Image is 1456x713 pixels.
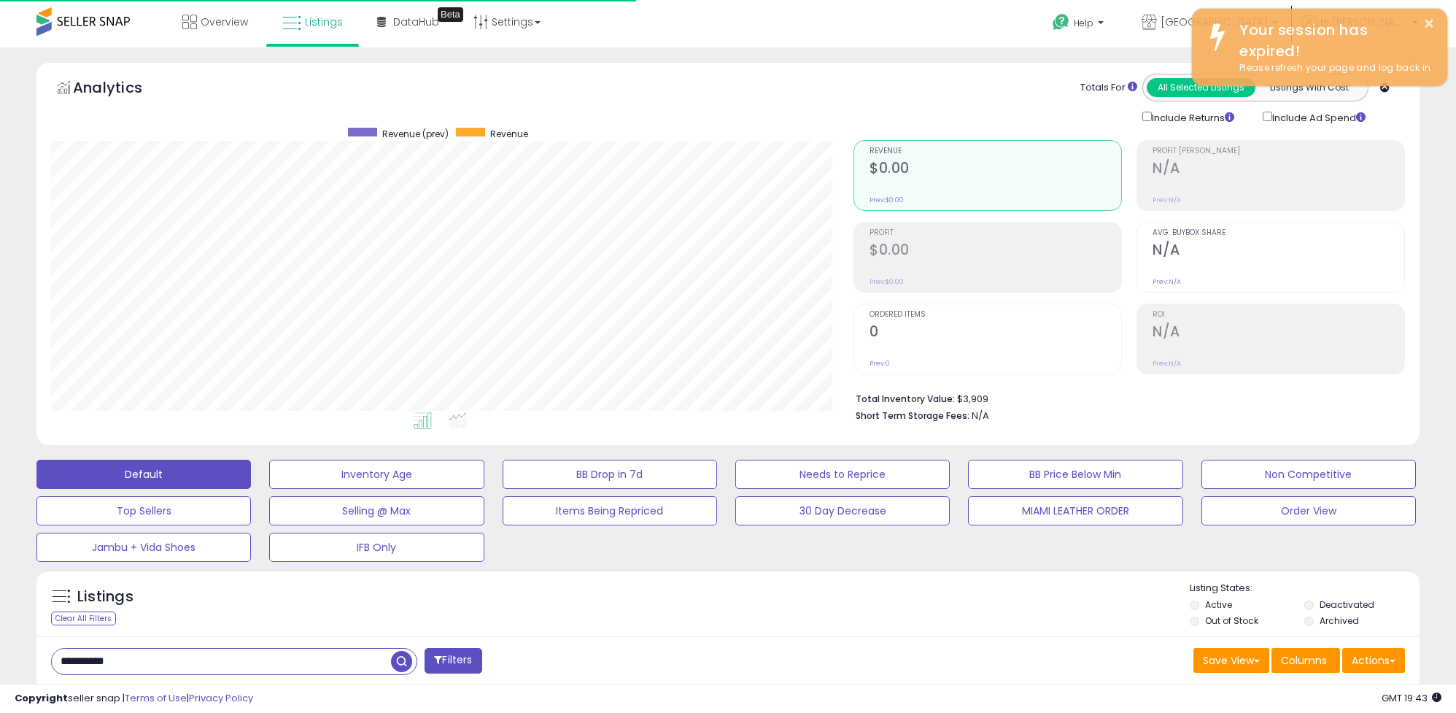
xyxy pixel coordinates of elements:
h5: Analytics [73,77,171,101]
span: N/A [972,409,989,423]
h2: N/A [1153,160,1404,180]
span: Columns [1281,653,1327,668]
button: Order View [1201,496,1416,525]
span: 2025-09-17 19:43 GMT [1382,691,1441,705]
li: $3,909 [856,389,1394,406]
button: BB Drop in 7d [503,460,717,489]
small: Prev: N/A [1153,277,1181,286]
span: [GEOGRAPHIC_DATA] [1161,15,1268,29]
button: × [1423,15,1435,33]
button: IFB Only [269,533,484,562]
div: seller snap | | [15,692,253,706]
small: Prev: $0.00 [870,277,904,286]
button: MIAMI LEATHER ORDER [968,496,1182,525]
div: Your session has expired! [1228,20,1436,61]
div: Include Returns [1131,109,1252,126]
span: Listings [305,15,343,29]
button: Filters [425,648,481,674]
small: Prev: N/A [1153,196,1181,204]
button: 30 Day Decrease [735,496,950,525]
button: Jambu + Vida Shoes [36,533,251,562]
div: Totals For [1080,81,1137,95]
span: Help [1074,17,1093,29]
span: Avg. Buybox Share [1153,229,1404,237]
label: Deactivated [1320,598,1374,611]
small: Prev: N/A [1153,359,1181,368]
h2: $0.00 [870,242,1121,261]
button: Items Being Repriced [503,496,717,525]
h2: 0 [870,323,1121,343]
div: Clear All Filters [51,612,116,625]
h2: N/A [1153,323,1404,343]
button: Top Sellers [36,496,251,525]
button: Needs to Reprice [735,460,950,489]
button: Actions [1342,648,1405,673]
small: Prev: $0.00 [870,196,904,204]
span: Overview [201,15,248,29]
h2: N/A [1153,242,1404,261]
h5: Listings [77,587,133,607]
a: Terms of Use [125,691,187,705]
a: Privacy Policy [189,691,253,705]
b: Short Term Storage Fees: [856,409,969,422]
div: Tooltip anchor [438,7,463,22]
small: Prev: 0 [870,359,890,368]
button: Columns [1271,648,1340,673]
button: Inventory Age [269,460,484,489]
button: All Selected Listings [1147,78,1255,97]
span: Revenue [490,128,528,140]
div: Include Ad Spend [1252,109,1389,126]
p: Listing States: [1190,582,1420,596]
span: Profit [PERSON_NAME] [1153,147,1404,155]
strong: Copyright [15,691,68,705]
button: Default [36,460,251,489]
button: Selling @ Max [269,496,484,525]
span: DataHub [393,15,439,29]
label: Archived [1320,614,1359,627]
b: Total Inventory Value: [856,393,955,405]
a: Help [1041,2,1118,47]
button: BB Price Below Min [968,460,1182,489]
button: Non Competitive [1201,460,1416,489]
span: Revenue [870,147,1121,155]
button: Save View [1193,648,1269,673]
label: Out of Stock [1205,614,1258,627]
span: Ordered Items [870,311,1121,319]
h2: $0.00 [870,160,1121,180]
button: Listings With Cost [1255,78,1363,97]
label: Active [1205,598,1232,611]
div: Please refresh your page and log back in [1228,61,1436,75]
span: ROI [1153,311,1404,319]
i: Get Help [1052,13,1070,31]
span: Profit [870,229,1121,237]
span: Revenue (prev) [382,128,449,140]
